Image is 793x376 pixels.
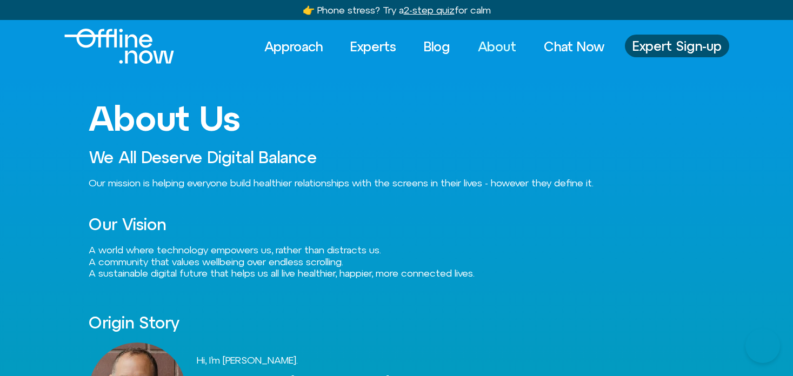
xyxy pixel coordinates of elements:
h2: Our Vision [89,216,705,233]
u: 2-step quiz [404,4,455,16]
a: Approach [255,35,332,58]
iframe: Botpress [745,328,780,363]
span: Expert Sign-up [632,39,722,53]
a: Blog [414,35,460,58]
a: 👉 Phone stress? Try a2-step quizfor calm [303,4,491,16]
a: Chat Now [534,35,614,58]
span: Our mission is helping everyone build healthier relationships with the screens in their lives - h... [89,177,594,189]
h2: We All Deserve Digital Balance [89,149,705,166]
a: Experts [341,35,406,58]
div: Logo [64,29,156,64]
img: Offline.Now logo in white. Text of the words offline.now with a line going through the "O" [64,29,174,64]
nav: Menu [255,35,614,58]
p: Hi, I’m [PERSON_NAME]. [197,354,705,366]
h2: Origin Story [89,314,705,332]
h1: About Us [89,99,705,137]
p: A world where technology empowers us, rather than distracts us. A community that values wellbeing... [89,244,705,279]
a: Expert Sign-up [625,35,729,57]
a: About [468,35,526,58]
